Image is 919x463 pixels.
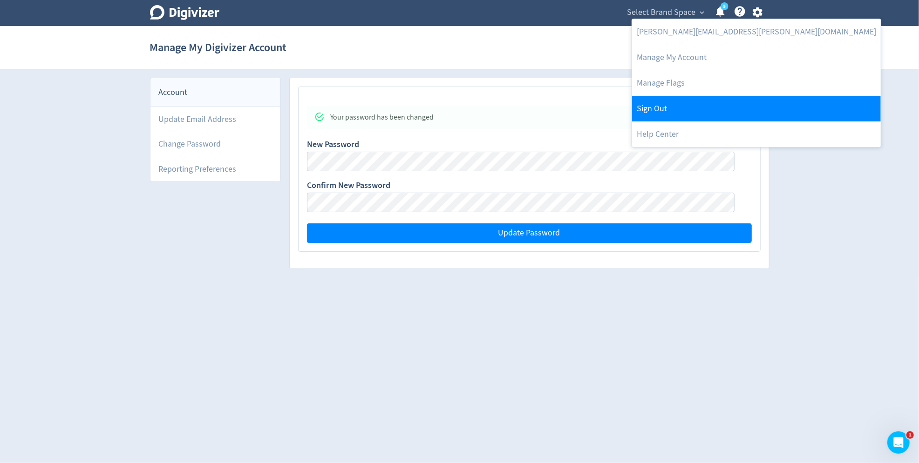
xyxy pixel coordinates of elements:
a: Help Center [632,121,881,147]
a: [PERSON_NAME][EMAIL_ADDRESS][PERSON_NAME][DOMAIN_NAME] [632,19,881,45]
a: Manage Flags [632,70,881,96]
span: 1 [906,431,914,439]
a: Manage My Account [632,45,881,70]
iframe: Intercom live chat [887,431,910,454]
a: Log out [632,96,881,121]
